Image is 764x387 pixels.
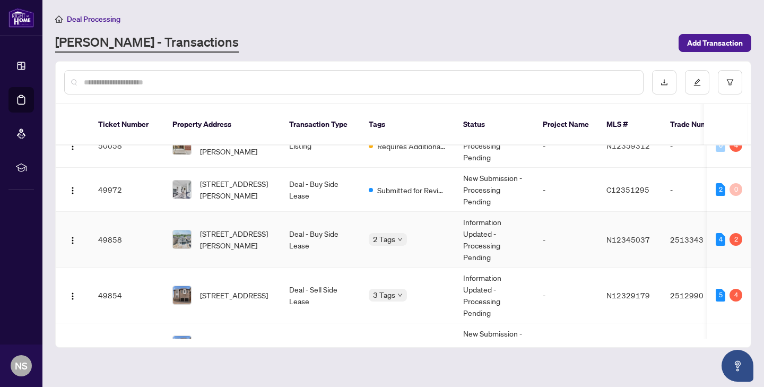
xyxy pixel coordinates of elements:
[662,104,736,145] th: Trade Number
[164,104,281,145] th: Property Address
[200,178,272,201] span: [STREET_ADDRESS][PERSON_NAME]
[55,33,239,53] a: [PERSON_NAME] - Transactions
[716,289,725,302] div: 5
[64,287,81,304] button: Logo
[455,268,534,323] td: Information Updated - Processing Pending
[662,168,736,212] td: -
[397,293,403,298] span: down
[281,268,360,323] td: Deal - Sell Side Lease
[55,15,63,23] span: home
[373,233,395,245] span: 2 Tags
[661,79,668,86] span: download
[534,323,598,367] td: -
[662,323,736,367] td: 2512990
[730,139,742,152] div: 4
[64,231,81,248] button: Logo
[730,233,742,246] div: 2
[534,104,598,145] th: Project Name
[722,350,753,382] button: Open asap
[662,268,736,323] td: 2512990
[90,268,164,323] td: 49854
[281,104,360,145] th: Transaction Type
[67,14,120,24] span: Deal Processing
[716,183,725,196] div: 2
[606,185,649,194] span: C12351295
[90,212,164,268] td: 49858
[534,124,598,168] td: -
[726,79,734,86] span: filter
[68,236,77,245] img: Logo
[730,183,742,196] div: 0
[455,168,534,212] td: New Submission - Processing Pending
[652,70,676,94] button: download
[685,70,709,94] button: edit
[534,268,598,323] td: -
[455,124,534,168] td: New Submission - Processing Pending
[173,230,191,248] img: thumbnail-img
[716,233,725,246] div: 4
[281,124,360,168] td: Listing
[718,70,742,94] button: filter
[455,323,534,367] td: New Submission - Processing Pending
[173,336,191,354] img: thumbnail-img
[8,8,34,28] img: logo
[534,212,598,268] td: -
[606,290,650,300] span: N12329179
[360,104,455,145] th: Tags
[200,228,272,251] span: [STREET_ADDRESS][PERSON_NAME]
[606,235,650,244] span: N12345037
[200,134,272,157] span: [STREET_ADDRESS][PERSON_NAME]
[90,124,164,168] td: 50058
[173,136,191,154] img: thumbnail-img
[90,104,164,145] th: Ticket Number
[281,323,360,367] td: Listing - Lease
[716,139,725,152] div: 0
[455,104,534,145] th: Status
[662,124,736,168] td: -
[68,292,77,300] img: Logo
[64,181,81,198] button: Logo
[662,212,736,268] td: 2513343
[281,168,360,212] td: Deal - Buy Side Lease
[679,34,751,52] button: Add Transaction
[687,35,743,51] span: Add Transaction
[173,180,191,199] img: thumbnail-img
[173,286,191,304] img: thumbnail-img
[455,212,534,268] td: Information Updated - Processing Pending
[598,104,662,145] th: MLS #
[64,137,81,154] button: Logo
[377,140,446,152] span: Requires Additional Docs
[397,237,403,242] span: down
[693,79,701,86] span: edit
[281,212,360,268] td: Deal - Buy Side Lease
[90,323,164,367] td: 48735
[730,289,742,302] div: 4
[606,141,650,150] span: N12359312
[64,337,81,354] button: Logo
[534,168,598,212] td: -
[68,186,77,195] img: Logo
[90,168,164,212] td: 49972
[68,142,77,151] img: Logo
[200,289,268,301] span: [STREET_ADDRESS]
[373,289,395,301] span: 3 Tags
[377,184,446,196] span: Submitted for Review
[15,358,28,373] span: NS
